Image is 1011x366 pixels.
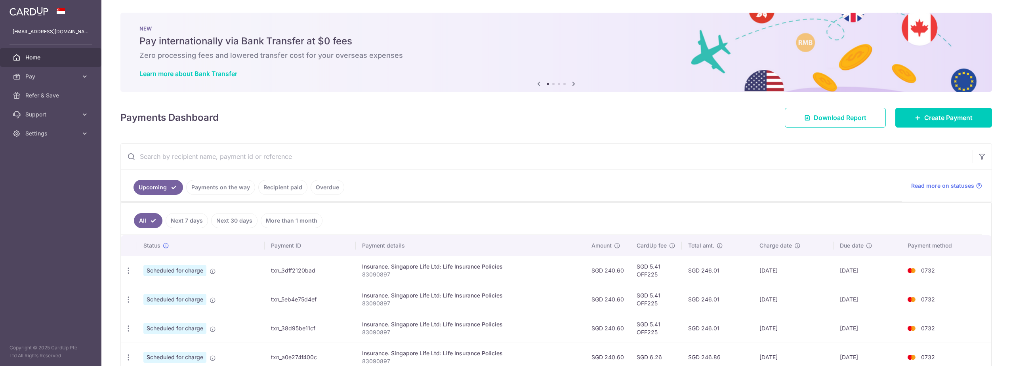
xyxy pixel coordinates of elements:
[25,111,78,118] span: Support
[166,213,208,228] a: Next 7 days
[834,285,901,314] td: [DATE]
[143,242,160,250] span: Status
[895,108,992,128] a: Create Payment
[134,180,183,195] a: Upcoming
[901,235,991,256] th: Payment method
[211,213,258,228] a: Next 30 days
[143,294,206,305] span: Scheduled for charge
[585,256,630,285] td: SGD 240.60
[120,13,992,92] img: Bank transfer banner
[25,53,78,61] span: Home
[265,256,356,285] td: txn_3dff2120bad
[834,256,901,285] td: [DATE]
[186,180,255,195] a: Payments on the way
[265,314,356,343] td: txn_38d95be11cf
[921,296,935,303] span: 0732
[25,91,78,99] span: Refer & Save
[814,113,866,122] span: Download Report
[585,314,630,343] td: SGD 240.60
[682,256,753,285] td: SGD 246.01
[25,130,78,137] span: Settings
[143,265,206,276] span: Scheduled for charge
[585,285,630,314] td: SGD 240.60
[139,51,973,60] h6: Zero processing fees and lowered transfer cost for your overseas expenses
[688,242,714,250] span: Total amt.
[921,325,935,332] span: 0732
[785,108,886,128] a: Download Report
[139,35,973,48] h5: Pay internationally via Bank Transfer at $0 fees
[139,25,973,32] p: NEW
[630,256,682,285] td: SGD 5.41 OFF225
[630,285,682,314] td: SGD 5.41 OFF225
[591,242,612,250] span: Amount
[904,353,919,362] img: Bank Card
[258,180,307,195] a: Recipient paid
[921,267,935,274] span: 0732
[261,213,322,228] a: More than 1 month
[682,314,753,343] td: SGD 246.01
[362,357,579,365] p: 83090897
[840,242,864,250] span: Due date
[753,256,834,285] td: [DATE]
[25,72,78,80] span: Pay
[265,235,356,256] th: Payment ID
[904,295,919,304] img: Bank Card
[834,314,901,343] td: [DATE]
[362,349,579,357] div: Insurance. Singapore Life Ltd: Life Insurance Policies
[759,242,792,250] span: Charge date
[143,323,206,334] span: Scheduled for charge
[911,182,974,190] span: Read more on statuses
[121,144,973,169] input: Search by recipient name, payment id or reference
[637,242,667,250] span: CardUp fee
[120,111,219,125] h4: Payments Dashboard
[362,320,579,328] div: Insurance. Singapore Life Ltd: Life Insurance Policies
[362,292,579,299] div: Insurance. Singapore Life Ltd: Life Insurance Policies
[911,182,982,190] a: Read more on statuses
[362,271,579,278] p: 83090897
[362,299,579,307] p: 83090897
[362,328,579,336] p: 83090897
[753,314,834,343] td: [DATE]
[10,6,48,16] img: CardUp
[630,314,682,343] td: SGD 5.41 OFF225
[265,285,356,314] td: txn_5eb4e75d4ef
[904,266,919,275] img: Bank Card
[362,263,579,271] div: Insurance. Singapore Life Ltd: Life Insurance Policies
[134,213,162,228] a: All
[753,285,834,314] td: [DATE]
[356,235,585,256] th: Payment details
[143,352,206,363] span: Scheduled for charge
[682,285,753,314] td: SGD 246.01
[13,28,89,36] p: [EMAIL_ADDRESS][DOMAIN_NAME]
[311,180,344,195] a: Overdue
[904,324,919,333] img: Bank Card
[139,70,237,78] a: Learn more about Bank Transfer
[924,113,973,122] span: Create Payment
[921,354,935,360] span: 0732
